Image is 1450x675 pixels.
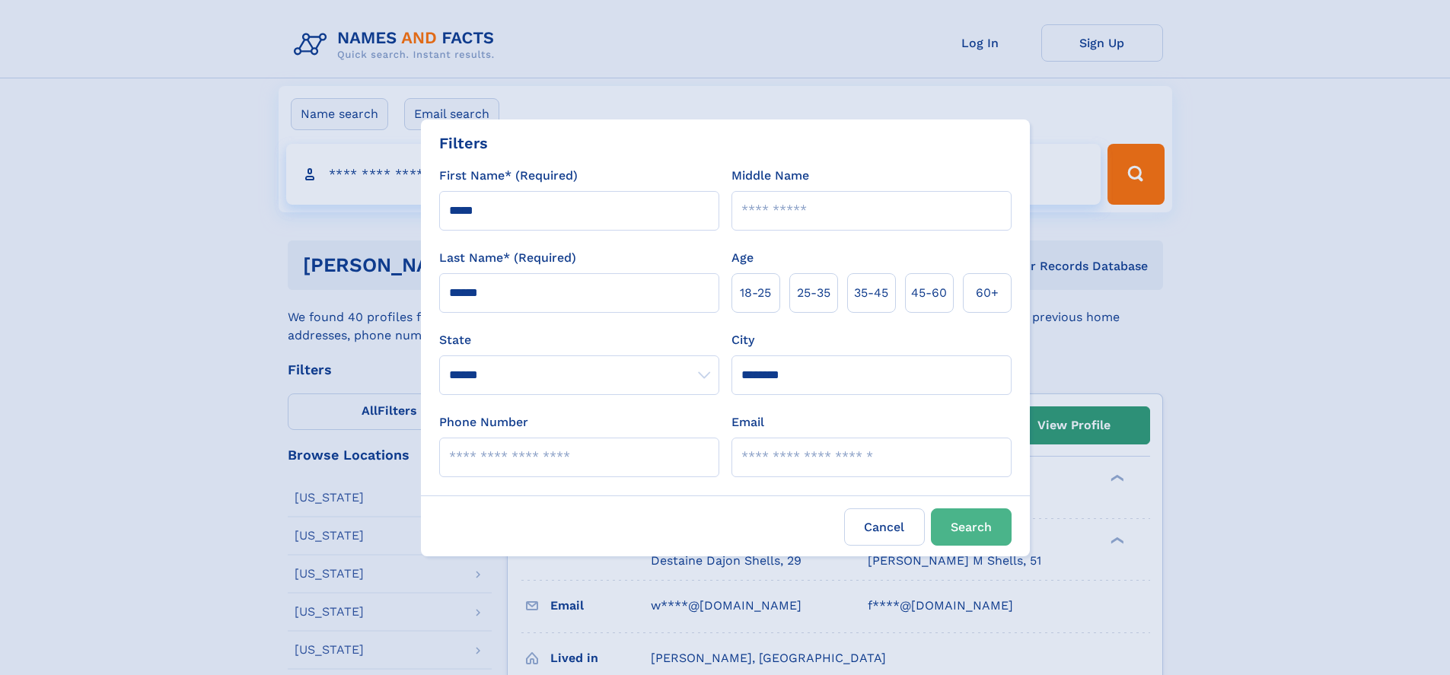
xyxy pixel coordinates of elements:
[976,284,999,302] span: 60+
[911,284,947,302] span: 45‑60
[797,284,830,302] span: 25‑35
[439,132,488,154] div: Filters
[731,413,764,431] label: Email
[439,167,578,185] label: First Name* (Required)
[439,331,719,349] label: State
[731,249,754,267] label: Age
[740,284,771,302] span: 18‑25
[731,167,809,185] label: Middle Name
[439,413,528,431] label: Phone Number
[439,249,576,267] label: Last Name* (Required)
[844,508,925,546] label: Cancel
[731,331,754,349] label: City
[854,284,888,302] span: 35‑45
[931,508,1012,546] button: Search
